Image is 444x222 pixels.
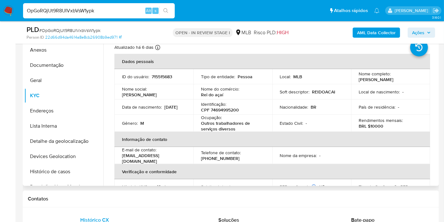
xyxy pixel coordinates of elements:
[24,88,103,103] button: KYC
[24,134,103,149] button: Detalhe da geolocalização
[312,89,336,95] p: REIDOACAI
[235,29,251,36] div: MLB
[201,92,223,98] p: Rei do açaí
[39,27,100,34] span: # OpGoRQjUt9R8UIVxbVsW1ypk
[254,29,289,36] span: Risco PLD:
[357,28,396,38] b: AML Data Collector
[27,24,39,35] b: PLD
[201,74,235,79] p: Tipo de entidade :
[122,147,156,153] p: E-mail de contato :
[359,184,409,190] p: Tipo de Confirmação PEP :
[28,196,434,202] h1: Contatos
[152,74,172,79] p: 715515683
[24,118,103,134] button: Lista Interna
[201,86,239,92] p: Nome do comércio :
[201,107,239,113] p: CPF 74694995200
[122,184,148,190] p: Nível de KYC :
[151,184,166,190] p: verified
[359,123,383,129] p: BRL $10000
[114,132,430,147] th: Informação de contato
[24,164,103,179] button: Histórico de casos
[433,7,439,14] a: Sair
[359,89,400,95] p: Local de nascimento :
[280,153,317,158] p: Nome da empresa :
[277,29,289,36] span: HIGH
[395,8,430,14] p: leticia.merlin@mercadolivre.com
[122,153,183,164] p: [EMAIL_ADDRESS][DOMAIN_NAME]
[201,184,234,190] p: Sujeito obrigado :
[155,8,156,14] span: s
[311,104,317,110] p: BR
[359,77,393,82] p: [PERSON_NAME]
[201,155,240,161] p: [PHONE_NUMBER]
[359,117,403,123] p: Rendimentos mensais :
[334,7,368,14] span: Atalhos rápidos
[24,179,103,194] button: Restrições Novo Mundo
[280,120,303,126] p: Estado Civil :
[359,104,395,110] p: País de residência :
[306,120,307,126] p: -
[280,184,317,190] p: PEP confirmado :
[398,104,399,110] p: -
[114,54,430,69] th: Dados pessoais
[412,28,424,38] span: Ações
[122,86,147,92] p: Nome social :
[353,28,400,38] button: AML Data Collector
[23,7,175,15] input: Pesquise usuários ou casos...
[122,74,149,79] p: ID do usuário :
[408,28,435,38] button: Ações
[159,6,172,15] button: search-icon
[201,150,241,155] p: Telefone de contato :
[45,35,122,40] a: 22d66d94da4614a8e8cb26908b9ed971
[411,184,413,190] p: -
[114,44,154,50] p: Atualizado há 6 dias
[173,28,233,37] p: OPEN - IN REVIEW STAGE I
[432,15,441,20] span: 3.160.1
[280,104,308,110] p: Nacionalidade :
[236,184,238,190] p: -
[201,115,222,120] p: Ocupação :
[280,74,291,79] p: Local :
[122,92,157,98] p: [PERSON_NAME]
[201,120,262,132] p: Outros trabalhadores de serviços diversos
[238,74,252,79] p: Pessoa
[374,8,380,13] a: Notificações
[294,74,302,79] p: MLB
[319,153,321,158] p: -
[114,164,430,179] th: Verificação e conformidade
[319,184,328,190] p: Não
[24,103,103,118] button: Endereços
[164,104,178,110] p: [DATE]
[122,104,162,110] p: Data de nascimento :
[359,71,391,77] p: Nome completo :
[140,120,144,126] p: M
[24,73,103,88] button: Geral
[402,89,404,95] p: -
[280,89,310,95] p: Soft descriptor :
[201,101,226,107] p: Identificação :
[24,58,103,73] button: Documentação
[24,149,103,164] button: Devices Geolocation
[27,35,44,40] b: Person ID
[122,120,138,126] p: Gênero :
[146,8,151,14] span: Alt
[24,42,103,58] button: Anexos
